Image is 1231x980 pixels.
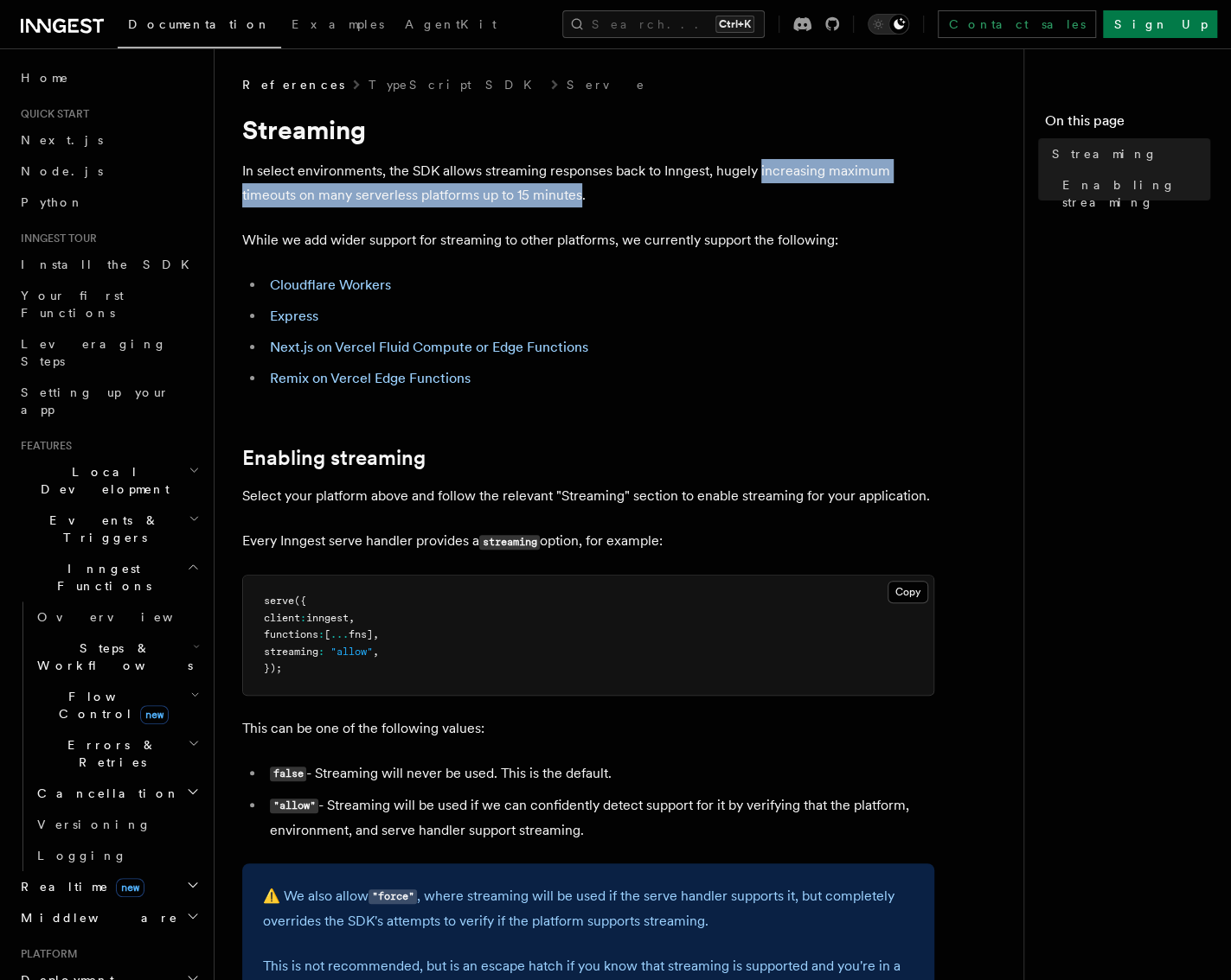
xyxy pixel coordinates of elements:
[140,705,169,724] span: new
[318,646,324,658] span: :
[118,5,281,48] a: Documentation
[1052,145,1157,162] span: Streaming
[30,736,188,771] span: Errors & Retries
[270,277,391,293] a: Cloudflare Workers
[242,529,934,554] p: Every Inngest serve handler provides a option, for example:
[562,10,765,38] button: Search...Ctrl+K
[242,76,344,93] span: References
[300,612,306,624] span: :
[14,553,203,601] button: Inngest Functions
[264,662,282,674] span: });
[21,164,103,178] span: Node.js
[37,849,127,862] span: Logging
[567,76,646,93] a: Serve
[21,195,84,209] span: Python
[30,840,203,871] a: Logging
[30,601,203,633] a: Overview
[318,628,324,640] span: :
[1103,10,1217,38] a: Sign Up
[715,16,754,33] kbd: Ctrl+K
[14,871,203,902] button: Realtimenew
[264,595,294,607] span: serve
[14,909,178,926] span: Middleware
[369,76,542,93] a: TypeScript SDK
[330,628,349,640] span: ...
[242,228,934,252] p: While we add wider support for streaming to other platforms, we currently support the following:
[14,439,72,453] span: Features
[21,133,103,147] span: Next.js
[14,62,203,93] a: Home
[265,761,934,786] li: - Streaming will never be used. This is the default.
[30,785,180,802] span: Cancellation
[14,505,203,553] button: Events & Triggers
[30,640,193,674] span: Steps & Workflows
[270,767,306,781] code: false
[242,114,934,145] h1: Streaming
[14,456,203,505] button: Local Development
[14,280,203,328] a: Your first Functions
[394,5,507,47] a: AgentKit
[30,681,203,729] button: Flow Controlnew
[128,17,271,31] span: Documentation
[14,187,203,218] a: Python
[21,337,167,368] span: Leveraging Steps
[14,249,203,280] a: Install the SDK
[281,5,394,47] a: Examples
[938,10,1096,38] a: Contact sales
[369,889,417,904] code: "force"
[294,595,306,607] span: ({
[888,581,928,603] button: Copy
[242,159,934,207] p: In select environments, the SDK allows streaming responses back to Inngest, hugely increasing max...
[14,947,78,961] span: Platform
[30,633,203,681] button: Steps & Workflows
[1045,138,1210,169] a: Streaming
[14,463,189,498] span: Local Development
[242,716,934,741] p: This can be one of the following values:
[270,339,588,355] a: Next.js on Vercel Fluid Compute or Edge Functions
[330,646,373,658] span: "allow"
[14,902,203,933] button: Middleware
[264,628,318,640] span: functions
[116,878,144,897] span: new
[373,646,379,658] span: ,
[270,799,318,813] code: "allow"
[21,258,200,271] span: Install the SDK
[242,446,426,470] a: Enabling streaming
[14,377,203,425] a: Setting up your app
[324,628,330,640] span: [
[30,809,203,840] a: Versioning
[242,484,934,508] p: Select your platform above and follow the relevant "Streaming" section to enable streaming for yo...
[868,14,909,35] button: Toggle dark mode
[264,646,318,658] span: streaming
[479,535,540,550] code: streaming
[264,612,300,624] span: client
[14,512,189,546] span: Events & Triggers
[14,156,203,187] a: Node.js
[405,17,497,31] span: AgentKit
[30,688,190,722] span: Flow Control
[292,17,384,31] span: Examples
[263,884,914,933] p: ⚠️ We also allow , where streaming will be used if the serve handler supports it, but completely ...
[37,610,215,624] span: Overview
[21,69,69,86] span: Home
[373,628,379,640] span: ,
[21,289,124,320] span: Your first Functions
[1045,111,1210,138] h4: On this page
[270,308,318,324] a: Express
[14,107,89,121] span: Quick start
[1055,169,1210,218] a: Enabling streaming
[14,124,203,156] a: Next.js
[349,628,373,640] span: fns]
[14,560,187,595] span: Inngest Functions
[14,878,144,895] span: Realtime
[14,328,203,377] a: Leveraging Steps
[21,385,170,417] span: Setting up your app
[14,601,203,871] div: Inngest Functions
[349,612,355,624] span: ,
[1062,176,1210,211] span: Enabling streaming
[30,778,203,809] button: Cancellation
[14,232,97,245] span: Inngest tour
[37,818,151,831] span: Versioning
[306,612,349,624] span: inngest
[270,370,471,386] a: Remix on Vercel Edge Functions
